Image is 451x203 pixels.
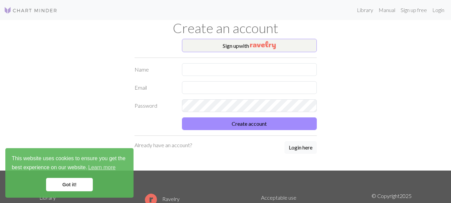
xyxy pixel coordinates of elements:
button: Login here [284,141,317,154]
p: Already have an account? [135,141,192,149]
span: This website uses cookies to ensure you get the best experience on our website. [12,155,127,173]
label: Name [131,63,178,76]
a: Library [39,194,56,201]
a: Sign up free [398,3,430,17]
a: dismiss cookie message [46,178,93,191]
a: learn more about cookies [87,163,117,173]
label: Email [131,81,178,94]
h1: Create an account [35,20,416,36]
a: Login [430,3,447,17]
a: Library [354,3,376,17]
button: Create account [182,117,317,130]
button: Sign upwith [182,39,317,52]
a: Manual [376,3,398,17]
img: Ravelry [250,41,276,49]
div: cookieconsent [5,148,134,198]
a: Ravelry [145,196,180,202]
label: Password [131,99,178,112]
img: Logo [4,6,57,14]
a: Acceptable use [261,194,296,201]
